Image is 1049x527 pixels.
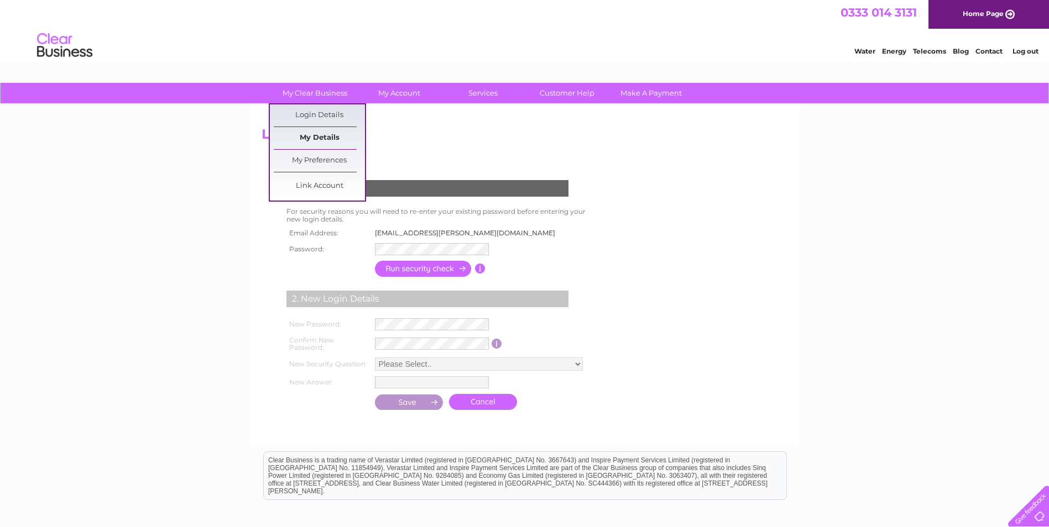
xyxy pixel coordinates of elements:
input: Information [475,263,486,273]
th: New Answer: [284,373,372,391]
a: Login Details [274,104,365,127]
td: For security reasons you will need to re-enter your existing password before entering your new lo... [284,205,598,226]
a: Services [437,83,529,103]
th: Password: [284,240,372,258]
a: My Preferences [274,150,365,172]
div: 2. New Login Details [286,291,568,307]
a: 0333 014 3131 [841,6,917,19]
a: Link Account [274,175,365,197]
a: My Clear Business [269,83,361,103]
a: Cancel [449,394,517,410]
th: New Security Question [284,355,372,373]
a: Customer Help [521,83,613,103]
a: My Details [274,127,365,149]
th: New Password: [284,315,372,333]
div: 1. Security Check [286,180,568,197]
a: Water [854,47,875,55]
img: logo.png [36,29,93,62]
a: Make A Payment [606,83,697,103]
input: Information [492,339,502,349]
td: [EMAIL_ADDRESS][PERSON_NAME][DOMAIN_NAME] [372,226,565,240]
div: Clear Business is a trading name of Verastar Limited (registered in [GEOGRAPHIC_DATA] No. 3667643... [264,6,786,54]
a: Log out [1013,47,1038,55]
a: Blog [953,47,969,55]
h2: Login Details [262,127,788,147]
th: Confirm New Password: [284,333,372,355]
th: Email Address: [284,226,372,240]
a: My Account [353,83,445,103]
a: Contact [975,47,1003,55]
a: Telecoms [913,47,946,55]
input: Submit [375,394,443,410]
a: Energy [882,47,906,55]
